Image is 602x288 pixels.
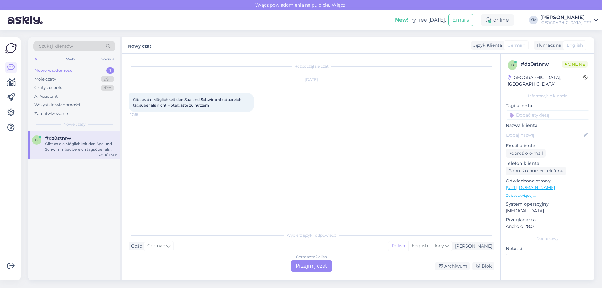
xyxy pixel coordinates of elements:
div: 99+ [101,76,114,82]
div: [DATE] 17:59 [98,152,117,157]
div: online [481,14,514,26]
span: English [567,42,583,49]
div: Informacje o kliencie [506,93,589,99]
button: Emails [448,14,473,26]
p: Email klienta [506,143,589,149]
div: [PERSON_NAME] [452,243,492,249]
span: Inny [435,243,444,249]
div: Moje czaty [34,76,56,82]
p: Odwiedzone strony [506,178,589,184]
div: Czaty zespołu [34,85,63,91]
div: [DATE] [129,77,494,82]
a: [URL][DOMAIN_NAME] [506,185,555,190]
input: Dodaj nazwę [506,132,582,139]
div: KM [529,16,538,24]
span: Szukaj klientów [39,43,73,50]
div: Blok [472,262,494,270]
div: Język Klienta [471,42,502,49]
div: Dodatkowy [506,236,589,242]
div: Poproś o numer telefonu [506,167,566,175]
img: Askly Logo [5,42,17,54]
div: German to Polish [296,254,327,260]
div: Web [65,55,76,63]
span: #dz0stnrw [45,135,71,141]
div: Socials [100,55,115,63]
label: Nowy czat [128,41,151,50]
span: German [507,42,525,49]
p: Android 28.0 [506,223,589,230]
span: Online [562,61,588,68]
p: Przeglądarka [506,217,589,223]
div: Gość [129,243,142,249]
p: Tagi klienta [506,102,589,109]
span: 17:59 [130,112,154,117]
div: AI Assistant [34,93,58,100]
div: English [408,241,431,251]
div: Polish [388,241,408,251]
div: Rozpoczął się czat [129,64,494,69]
div: [PERSON_NAME] [540,15,591,20]
input: Dodać etykietę [506,110,589,120]
p: System operacyjny [506,201,589,207]
span: d [35,138,38,142]
p: Telefon klienta [506,160,589,167]
div: Wybierz język i odpowiedz [129,233,494,238]
div: Gibt es die Möglichkeit den Spa und Schwimmbadbereich tagsüber als nicht Hotelgäste zu nutzen? [45,141,117,152]
span: German [147,243,165,249]
div: 1 [106,67,114,74]
p: [MEDICAL_DATA] [506,207,589,214]
div: Archiwum [435,262,470,270]
div: Przejmij czat [291,260,332,272]
div: Nowe wiadomości [34,67,74,74]
span: Włącz [330,2,347,8]
div: Poproś o e-mail [506,149,546,158]
div: # dz0stnrw [521,60,562,68]
b: New! [395,17,409,23]
span: Nowe czaty [63,122,86,127]
div: [GEOGRAPHIC_DATA], [GEOGRAPHIC_DATA] [508,74,583,87]
span: d [511,63,514,67]
div: All [33,55,40,63]
div: Try free [DATE]: [395,16,446,24]
p: Nazwa klienta [506,122,589,129]
div: Zarchiwizowane [34,111,68,117]
div: Tłumacz na [534,42,561,49]
p: Zobacz więcej ... [506,193,589,198]
div: 99+ [101,85,114,91]
a: [PERSON_NAME][GEOGRAPHIC_DATA] ***** [540,15,598,25]
div: Wszystkie wiadomości [34,102,80,108]
span: Gibt es die Möglichkeit den Spa und Schwimmbadbereich tagsüber als nicht Hotelgäste zu nutzen? [133,97,242,107]
p: Notatki [506,245,589,252]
